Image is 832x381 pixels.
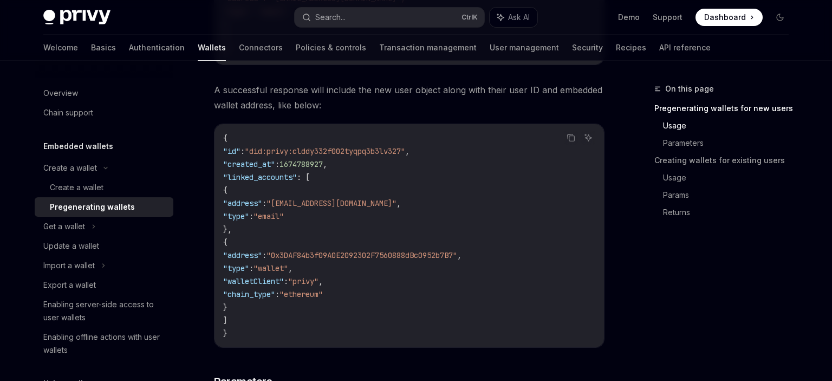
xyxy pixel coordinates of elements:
[490,35,559,61] a: User management
[43,106,93,119] div: Chain support
[35,178,173,197] a: Create a wallet
[43,35,78,61] a: Welcome
[653,12,682,23] a: Support
[245,146,405,156] span: "did:privy:clddy332f002tyqpq3b3lv327"
[43,220,85,233] div: Get a wallet
[223,315,227,325] span: ]
[379,35,477,61] a: Transaction management
[663,204,797,221] a: Returns
[771,9,789,26] button: Toggle dark mode
[35,327,173,360] a: Enabling offline actions with user wallets
[262,250,266,260] span: :
[275,289,279,299] span: :
[249,263,253,273] span: :
[279,159,323,169] span: 1674788927
[253,263,288,273] span: "wallet"
[253,211,284,221] span: "email"
[35,83,173,103] a: Overview
[223,146,240,156] span: "id"
[663,169,797,186] a: Usage
[223,185,227,195] span: {
[223,133,227,143] span: {
[214,82,604,113] span: A successful response will include the new user object along with their user ID and embedded wall...
[405,146,409,156] span: ,
[223,302,227,312] span: }
[457,250,461,260] span: ,
[43,259,95,272] div: Import a wallet
[288,276,318,286] span: "privy"
[564,131,578,145] button: Copy the contents from the code block
[35,275,173,295] a: Export a wallet
[35,103,173,122] a: Chain support
[240,146,245,156] span: :
[223,263,249,273] span: "type"
[43,279,96,292] div: Export a wallet
[198,35,226,61] a: Wallets
[295,8,484,27] button: Search...CtrlK
[43,87,78,100] div: Overview
[508,12,530,23] span: Ask AI
[288,263,292,273] span: ,
[695,9,763,26] a: Dashboard
[249,211,253,221] span: :
[275,159,279,169] span: :
[315,11,346,24] div: Search...
[129,35,185,61] a: Authentication
[396,198,401,208] span: ,
[223,237,227,247] span: {
[659,35,711,61] a: API reference
[284,276,288,286] span: :
[50,181,103,194] div: Create a wallet
[618,12,640,23] a: Demo
[223,276,284,286] span: "walletClient"
[616,35,646,61] a: Recipes
[581,131,595,145] button: Ask AI
[43,140,113,153] h5: Embedded wallets
[223,172,297,182] span: "linked_accounts"
[43,331,167,357] div: Enabling offline actions with user wallets
[279,289,323,299] span: "ethereum"
[43,298,167,324] div: Enabling server-side access to user wallets
[704,12,746,23] span: Dashboard
[297,172,310,182] span: : [
[239,35,283,61] a: Connectors
[572,35,603,61] a: Security
[654,152,797,169] a: Creating wallets for existing users
[262,198,266,208] span: :
[266,250,457,260] span: "0x3DAF84b3f09A0E2092302F7560888dBc0952b7B7"
[50,201,135,214] div: Pregenerating wallets
[490,8,537,27] button: Ask AI
[223,224,232,234] span: },
[223,211,249,221] span: "type"
[223,198,262,208] span: "address"
[43,10,110,25] img: dark logo
[35,295,173,327] a: Enabling server-side access to user wallets
[663,117,797,134] a: Usage
[266,198,396,208] span: "[EMAIL_ADDRESS][DOMAIN_NAME]"
[461,13,478,22] span: Ctrl K
[223,159,275,169] span: "created_at"
[91,35,116,61] a: Basics
[43,240,99,253] div: Update a wallet
[35,236,173,256] a: Update a wallet
[43,162,97,175] div: Create a wallet
[223,250,262,260] span: "address"
[665,82,714,95] span: On this page
[223,328,227,338] span: }
[296,35,366,61] a: Policies & controls
[654,100,797,117] a: Pregenerating wallets for new users
[318,276,323,286] span: ,
[663,186,797,204] a: Params
[223,289,275,299] span: "chain_type"
[35,197,173,217] a: Pregenerating wallets
[663,134,797,152] a: Parameters
[323,159,327,169] span: ,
